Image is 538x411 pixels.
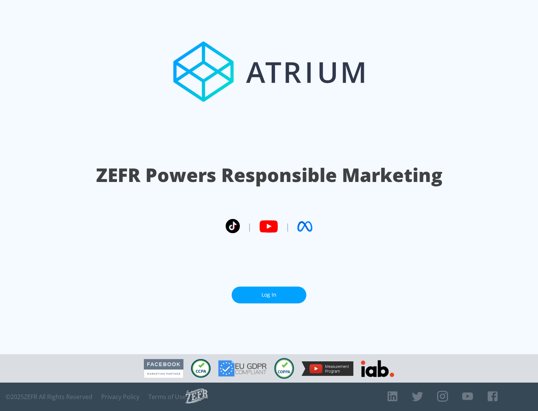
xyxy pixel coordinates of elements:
img: COPPA Compliant [274,358,294,379]
a: Terms of Use [148,393,186,401]
img: GDPR Compliant [218,360,267,377]
img: IAB [361,360,394,377]
img: CCPA Compliant [191,359,211,378]
span: | [247,221,252,232]
img: Facebook Marketing Partner [144,359,183,378]
img: YouTube Measurement Program [302,361,353,376]
a: Log In [232,287,306,303]
span: | [285,221,290,232]
h1: ZEFR Powers Responsible Marketing [96,162,442,188]
a: Privacy Policy [101,393,139,401]
span: © 2025 ZEFR All Rights Reserved [6,393,92,401]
